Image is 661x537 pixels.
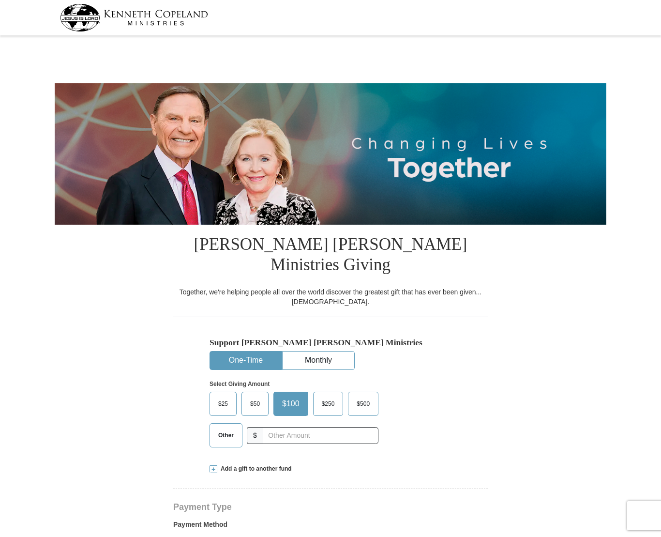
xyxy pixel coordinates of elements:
strong: Select Giving Amount [210,381,270,387]
span: $500 [352,397,375,411]
img: kcm-header-logo.svg [60,4,208,31]
span: $250 [317,397,340,411]
h4: Payment Type [173,503,488,511]
button: Monthly [283,352,354,369]
h1: [PERSON_NAME] [PERSON_NAME] Ministries Giving [173,225,488,287]
div: Together, we're helping people all over the world discover the greatest gift that has ever been g... [173,287,488,307]
span: $50 [245,397,265,411]
span: $25 [213,397,233,411]
button: One-Time [210,352,282,369]
span: $100 [277,397,304,411]
input: Other Amount [263,427,378,444]
label: Payment Method [173,520,488,534]
h5: Support [PERSON_NAME] [PERSON_NAME] Ministries [210,338,451,348]
span: $ [247,427,263,444]
span: Add a gift to another fund [217,465,292,473]
span: Other [213,428,239,443]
